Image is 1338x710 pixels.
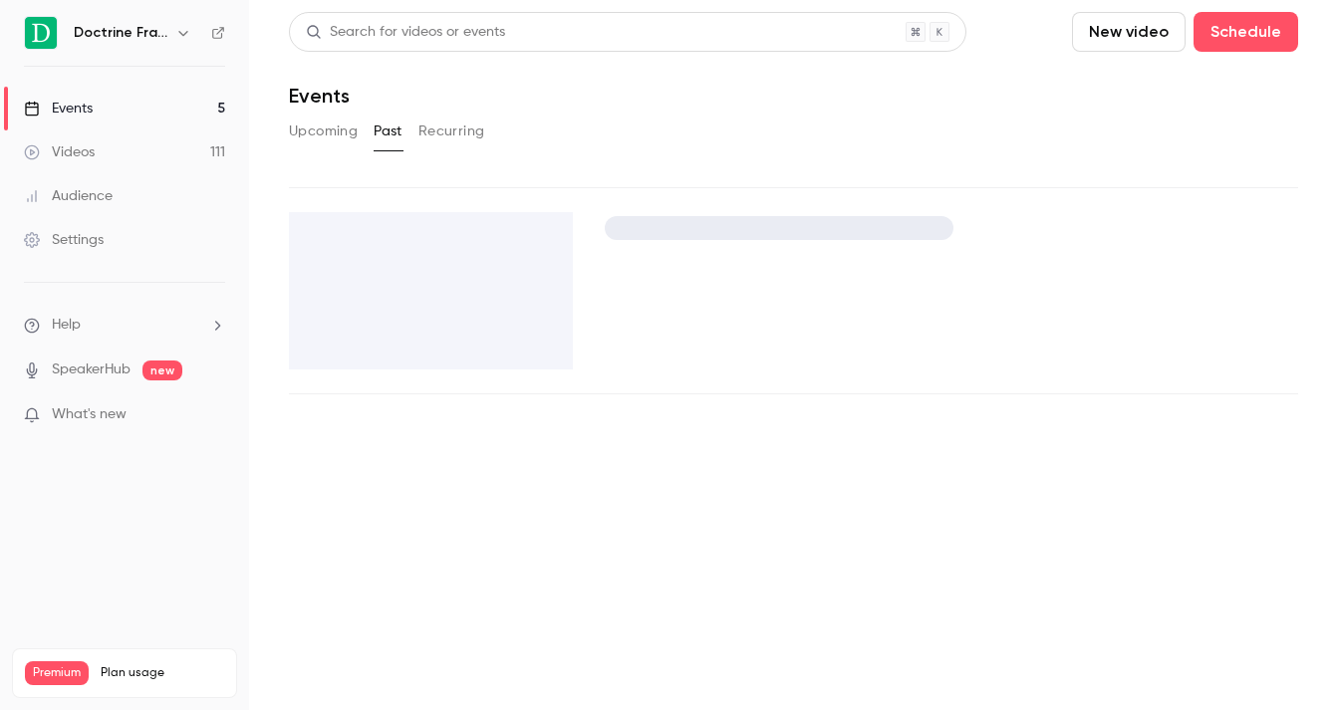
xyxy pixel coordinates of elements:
button: New video [1072,12,1186,52]
div: Audience [24,186,113,206]
span: Help [52,315,81,336]
div: Events [24,99,93,118]
li: help-dropdown-opener [24,315,225,336]
button: Upcoming [289,116,358,147]
div: Search for videos or events [306,22,505,43]
button: Recurring [418,116,485,147]
span: Plan usage [101,665,224,681]
div: Videos [24,142,95,162]
span: Premium [25,661,89,685]
div: Settings [24,230,104,250]
span: new [142,360,182,380]
img: Doctrine France [25,17,57,49]
button: Past [374,116,402,147]
button: Schedule [1194,12,1298,52]
a: SpeakerHub [52,359,131,380]
span: What's new [52,404,127,425]
h1: Events [289,84,350,108]
h6: Doctrine France [74,23,167,43]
